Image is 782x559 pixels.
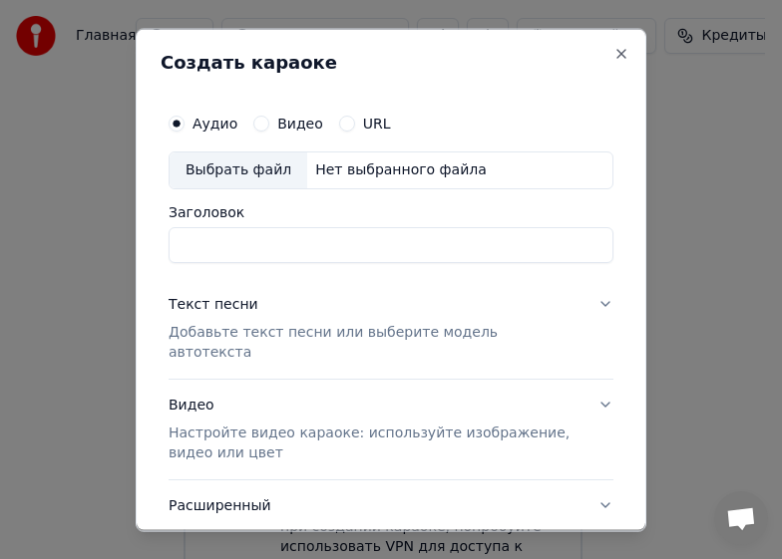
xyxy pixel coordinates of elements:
[307,159,495,179] div: Нет выбранного файла
[193,116,237,130] label: Аудио
[169,294,258,314] div: Текст песни
[161,53,621,71] h2: Создать караоке
[277,116,323,130] label: Видео
[169,395,582,462] div: Видео
[363,116,391,130] label: URL
[169,479,613,531] button: Расширенный
[169,322,582,362] p: Добавьте текст песни или выберите модель автотекста
[170,151,307,187] div: Выбрать файл
[169,379,613,478] button: ВидеоНастройте видео караоке: используйте изображение, видео или цвет
[169,204,613,218] label: Заголовок
[169,278,613,378] button: Текст песниДобавьте текст песни или выберите модель автотекста
[169,422,582,462] p: Настройте видео караоке: используйте изображение, видео или цвет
